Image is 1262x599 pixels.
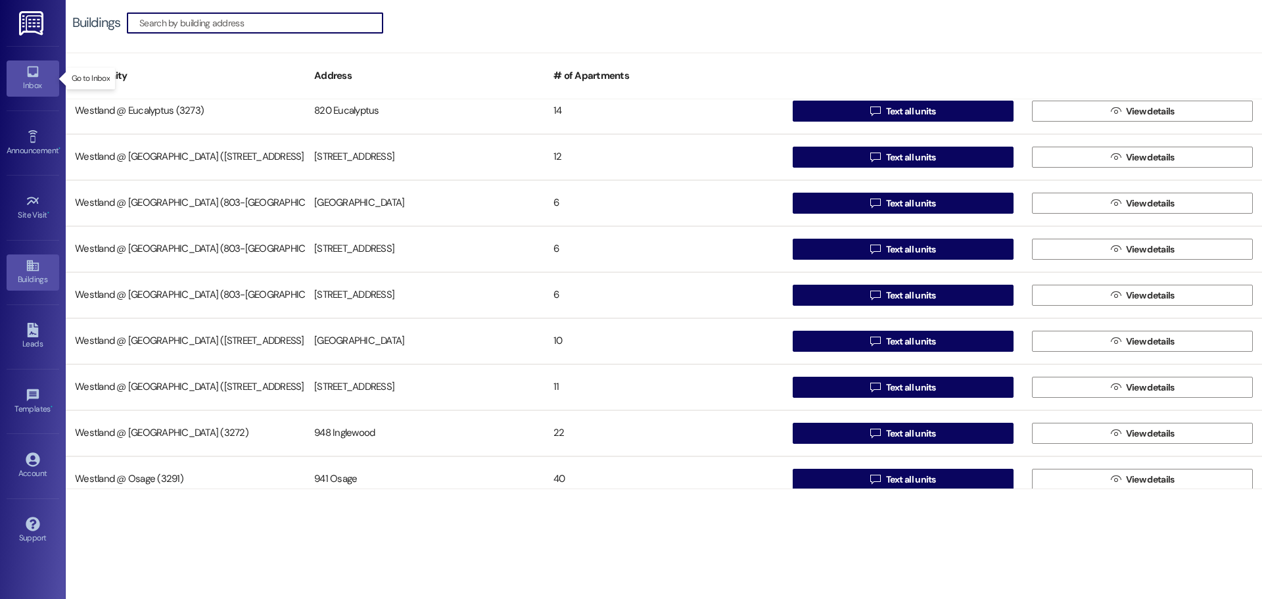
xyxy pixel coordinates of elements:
[305,420,544,446] div: 948 Inglewood
[870,244,880,254] i: 
[7,384,59,419] a: Templates •
[1032,147,1253,168] button: View details
[7,448,59,484] a: Account
[544,374,783,400] div: 11
[793,423,1014,444] button: Text all units
[870,336,880,347] i: 
[1126,243,1175,256] span: View details
[544,420,783,446] div: 22
[1032,469,1253,490] button: View details
[7,190,59,226] a: Site Visit •
[1032,331,1253,352] button: View details
[1111,152,1121,162] i: 
[1126,197,1175,210] span: View details
[544,236,783,262] div: 6
[544,98,783,124] div: 14
[870,152,880,162] i: 
[886,289,936,302] span: Text all units
[886,335,936,348] span: Text all units
[305,190,544,216] div: [GEOGRAPHIC_DATA]
[793,147,1014,168] button: Text all units
[1126,289,1175,302] span: View details
[72,16,120,30] div: Buildings
[305,144,544,170] div: [STREET_ADDRESS]
[66,420,305,446] div: Westland @ [GEOGRAPHIC_DATA] (3272)
[886,381,936,395] span: Text all units
[793,101,1014,122] button: Text all units
[66,236,305,262] div: Westland @ [GEOGRAPHIC_DATA] (803-[GEOGRAPHIC_DATA][PERSON_NAME]) (3298)
[305,60,544,92] div: Address
[19,11,46,36] img: ResiDesk Logo
[1111,474,1121,485] i: 
[870,382,880,393] i: 
[886,473,936,487] span: Text all units
[1111,382,1121,393] i: 
[793,377,1014,398] button: Text all units
[1126,335,1175,348] span: View details
[305,98,544,124] div: 820 Eucalyptus
[1111,244,1121,254] i: 
[66,98,305,124] div: Westland @ Eucalyptus (3273)
[886,427,936,441] span: Text all units
[66,374,305,400] div: Westland @ [GEOGRAPHIC_DATA] ([STREET_ADDRESS][PERSON_NAME] (3274)
[793,193,1014,214] button: Text all units
[1032,193,1253,214] button: View details
[886,197,936,210] span: Text all units
[1111,428,1121,439] i: 
[66,190,305,216] div: Westland @ [GEOGRAPHIC_DATA] (803-[GEOGRAPHIC_DATA][PERSON_NAME]) (3298)
[793,469,1014,490] button: Text all units
[66,328,305,354] div: Westland @ [GEOGRAPHIC_DATA] ([STREET_ADDRESS][PERSON_NAME]) (3306)
[72,73,110,84] p: Go to Inbox
[66,282,305,308] div: Westland @ [GEOGRAPHIC_DATA] (803-[GEOGRAPHIC_DATA][PERSON_NAME]) (3298)
[544,60,783,92] div: # of Apartments
[870,198,880,208] i: 
[1126,151,1175,164] span: View details
[66,60,305,92] div: Community
[305,236,544,262] div: [STREET_ADDRESS]
[870,428,880,439] i: 
[1126,105,1175,118] span: View details
[886,243,936,256] span: Text all units
[1032,285,1253,306] button: View details
[305,374,544,400] div: [STREET_ADDRESS]
[1032,423,1253,444] button: View details
[1032,101,1253,122] button: View details
[886,151,936,164] span: Text all units
[544,328,783,354] div: 10
[1126,473,1175,487] span: View details
[793,239,1014,260] button: Text all units
[66,466,305,492] div: Westland @ Osage (3291)
[305,282,544,308] div: [STREET_ADDRESS]
[7,60,59,96] a: Inbox
[870,474,880,485] i: 
[870,290,880,300] i: 
[1126,381,1175,395] span: View details
[305,466,544,492] div: 941 Osage
[793,331,1014,352] button: Text all units
[1111,106,1121,116] i: 
[1111,198,1121,208] i: 
[886,105,936,118] span: Text all units
[1111,290,1121,300] i: 
[7,254,59,290] a: Buildings
[66,144,305,170] div: Westland @ [GEOGRAPHIC_DATA] ([STREET_ADDRESS][PERSON_NAME]) (3377)
[793,285,1014,306] button: Text all units
[139,14,383,32] input: Search by building address
[1032,377,1253,398] button: View details
[305,328,544,354] div: [GEOGRAPHIC_DATA]
[7,513,59,548] a: Support
[544,190,783,216] div: 6
[1111,336,1121,347] i: 
[544,466,783,492] div: 40
[1126,427,1175,441] span: View details
[1032,239,1253,260] button: View details
[544,144,783,170] div: 12
[51,402,53,412] span: •
[58,144,60,153] span: •
[544,282,783,308] div: 6
[7,319,59,354] a: Leads
[870,106,880,116] i: 
[47,208,49,218] span: •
